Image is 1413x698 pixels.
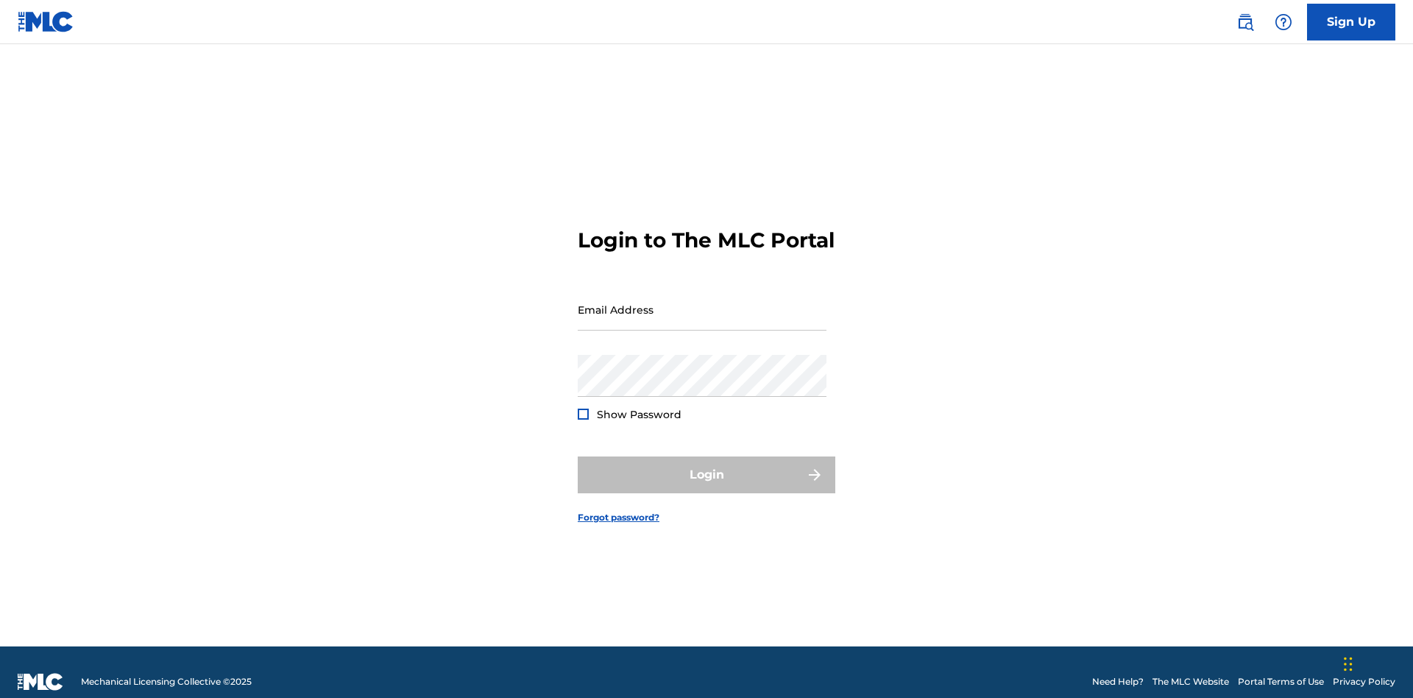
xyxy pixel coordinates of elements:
[1092,675,1144,688] a: Need Help?
[1269,7,1298,37] div: Help
[18,11,74,32] img: MLC Logo
[1333,675,1395,688] a: Privacy Policy
[81,675,252,688] span: Mechanical Licensing Collective © 2025
[18,673,63,691] img: logo
[1339,627,1413,698] iframe: Chat Widget
[1152,675,1229,688] a: The MLC Website
[1344,642,1353,686] div: Drag
[578,228,835,253] h3: Login to The MLC Portal
[578,511,659,524] a: Forgot password?
[1236,13,1254,31] img: search
[1230,7,1260,37] a: Public Search
[1307,4,1395,40] a: Sign Up
[1275,13,1292,31] img: help
[1238,675,1324,688] a: Portal Terms of Use
[597,408,681,421] span: Show Password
